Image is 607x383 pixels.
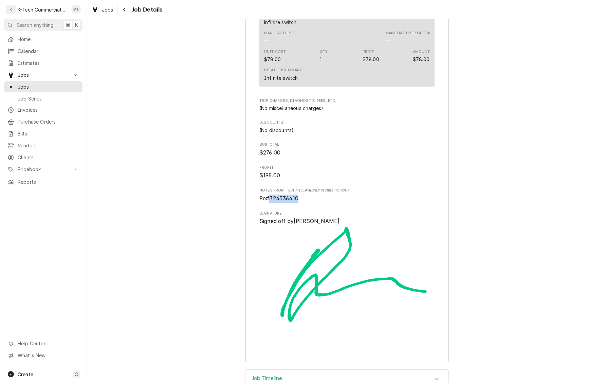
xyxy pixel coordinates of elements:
[75,371,78,378] span: C
[4,350,82,361] a: Go to What's New
[18,59,79,67] span: Estimates
[259,120,435,133] div: Discounts
[18,95,79,102] span: Job Series
[385,31,430,36] div: Manufacturer Part #
[259,217,435,225] span: Signed Off By
[259,149,435,157] span: Subtotal
[264,49,286,55] div: Unit Cost
[18,178,79,185] span: Reports
[259,195,435,203] span: [object Object]
[16,21,54,29] span: Search anything
[259,188,435,193] span: Notes from Technician
[259,211,435,216] span: Signature
[259,188,435,202] div: [object Object]
[310,188,348,192] span: (Only Visible to You)
[4,57,82,69] a: Estimates
[259,165,435,170] span: Profit
[259,211,435,347] div: Signator
[18,352,78,359] span: What's New
[363,56,379,63] div: Price
[18,48,79,55] span: Calendar
[71,5,81,14] div: MB
[18,6,68,13] div: K-Tech Commercial Kitchen Repair & Maintenance
[259,171,435,180] span: Profit
[102,6,113,13] span: Jobs
[259,172,280,179] span: $198.00
[259,165,435,180] div: Profit
[413,56,429,63] div: Amount
[75,21,78,29] span: K
[385,31,430,44] div: Part Number
[264,74,298,81] div: Infinite switch
[264,49,286,63] div: Cost
[320,56,321,63] div: Quantity
[4,116,82,127] a: Purchase Orders
[4,164,82,175] a: Go to Pricebook
[4,104,82,115] a: Invoices
[4,69,82,80] a: Go to Jobs
[259,98,435,104] span: Trip Charges, Diagnostic Fees, etc.
[4,45,82,57] a: Calendar
[18,371,33,377] span: Create
[259,225,435,347] img: Signature
[4,93,82,104] a: Job Series
[4,338,82,349] a: Go to Help Center
[385,37,390,44] div: Part Number
[4,152,82,163] a: Clients
[18,166,69,173] span: Pricebook
[4,176,82,187] a: Reports
[259,98,435,112] div: Trip Charges, Diagnostic Fees, etc.
[259,142,435,157] div: Subtotal
[264,56,281,63] div: Cost
[18,118,79,125] span: Purchase Orders
[259,195,298,202] span: Po#324536410
[363,49,379,63] div: Price
[6,5,16,14] div: K
[259,127,435,134] div: Discounts List
[259,105,435,112] div: Trip Charges, Diagnostic Fees, etc. List
[320,49,329,55] div: Qty.
[259,120,435,125] span: Discounts
[4,81,82,92] a: Jobs
[264,31,295,36] div: Manufacturer
[252,375,282,382] h3: Job Timeline
[18,130,79,137] span: Bills
[4,128,82,139] a: Bills
[18,154,79,161] span: Clients
[259,149,280,156] span: $276.00
[66,21,70,29] span: ⌘
[4,19,82,31] button: Search anything⌘K
[363,49,374,55] div: Price
[413,49,430,63] div: Amount
[264,19,296,26] div: Short Description
[89,4,116,15] a: Jobs
[18,142,79,149] span: Vendors
[413,49,430,55] div: Amount
[264,31,295,44] div: Manufacturer
[18,340,78,347] span: Help Center
[130,5,163,14] span: Job Details
[18,71,69,78] span: Jobs
[4,34,82,45] a: Home
[119,4,130,15] button: Navigate back
[264,68,302,73] div: Detailed Summary
[4,140,82,151] a: Vendors
[71,5,81,14] div: Mehdi Bazidane's Avatar
[18,83,79,90] span: Jobs
[18,106,79,113] span: Invoices
[264,37,269,44] div: Manufacturer
[259,142,435,147] span: Subtotal
[18,36,79,43] span: Home
[320,49,329,63] div: Quantity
